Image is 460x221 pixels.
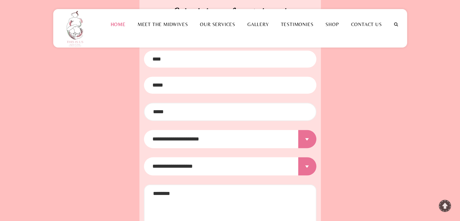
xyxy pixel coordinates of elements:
[439,200,451,212] a: To Top
[194,21,241,27] a: Our Services
[345,21,388,27] a: Contact Us
[132,21,194,27] a: Meet the Midwives
[62,9,90,48] img: This is us practice
[241,21,275,27] a: Gallery
[144,5,316,23] h2: Schedule an Appointment
[275,21,319,27] a: Testimonies
[319,21,345,27] a: Shop
[104,21,131,27] a: Home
